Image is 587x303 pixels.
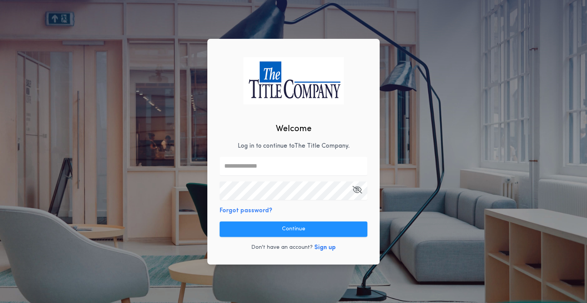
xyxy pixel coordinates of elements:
keeper-lock: Open Keeper Popup [354,186,363,195]
button: Sign up [314,243,336,252]
p: Log in to continue to The Title Company . [238,142,350,151]
input: Open Keeper Popup [220,181,367,200]
button: Continue [220,221,367,237]
button: Open Keeper Popup [352,181,362,200]
img: logo [243,57,344,104]
button: Forgot password? [220,206,272,215]
h2: Welcome [276,123,312,135]
p: Don't have an account? [251,244,313,251]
